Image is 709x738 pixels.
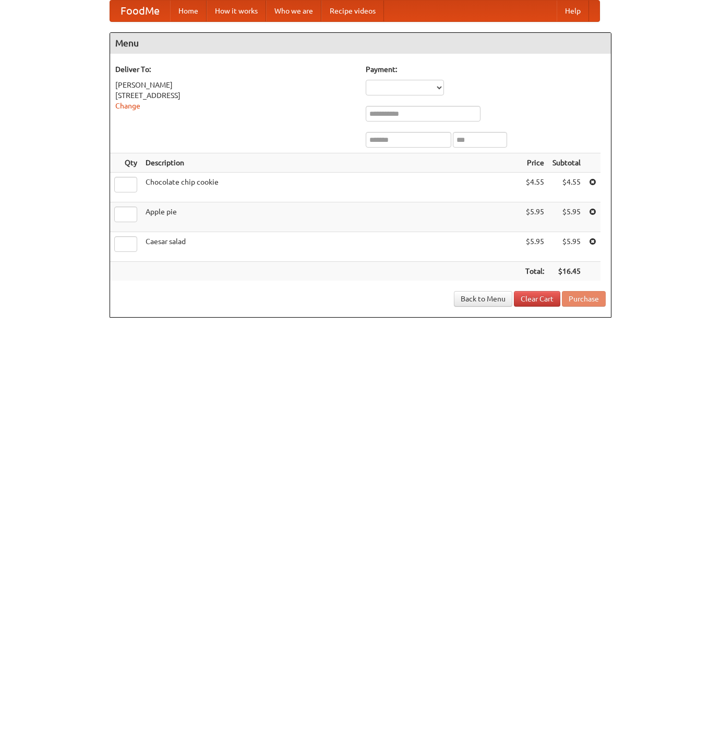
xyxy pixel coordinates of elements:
[170,1,207,21] a: Home
[115,102,140,110] a: Change
[110,33,611,54] h4: Menu
[521,232,548,262] td: $5.95
[207,1,266,21] a: How it works
[115,90,355,101] div: [STREET_ADDRESS]
[514,291,560,307] a: Clear Cart
[141,232,521,262] td: Caesar salad
[548,232,585,262] td: $5.95
[521,153,548,173] th: Price
[141,173,521,202] td: Chocolate chip cookie
[548,173,585,202] td: $4.55
[110,1,170,21] a: FoodMe
[454,291,512,307] a: Back to Menu
[141,153,521,173] th: Description
[266,1,321,21] a: Who we are
[557,1,589,21] a: Help
[321,1,384,21] a: Recipe videos
[548,153,585,173] th: Subtotal
[521,202,548,232] td: $5.95
[562,291,606,307] button: Purchase
[521,173,548,202] td: $4.55
[115,64,355,75] h5: Deliver To:
[141,202,521,232] td: Apple pie
[548,262,585,281] th: $16.45
[548,202,585,232] td: $5.95
[110,153,141,173] th: Qty
[366,64,606,75] h5: Payment:
[115,80,355,90] div: [PERSON_NAME]
[521,262,548,281] th: Total:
